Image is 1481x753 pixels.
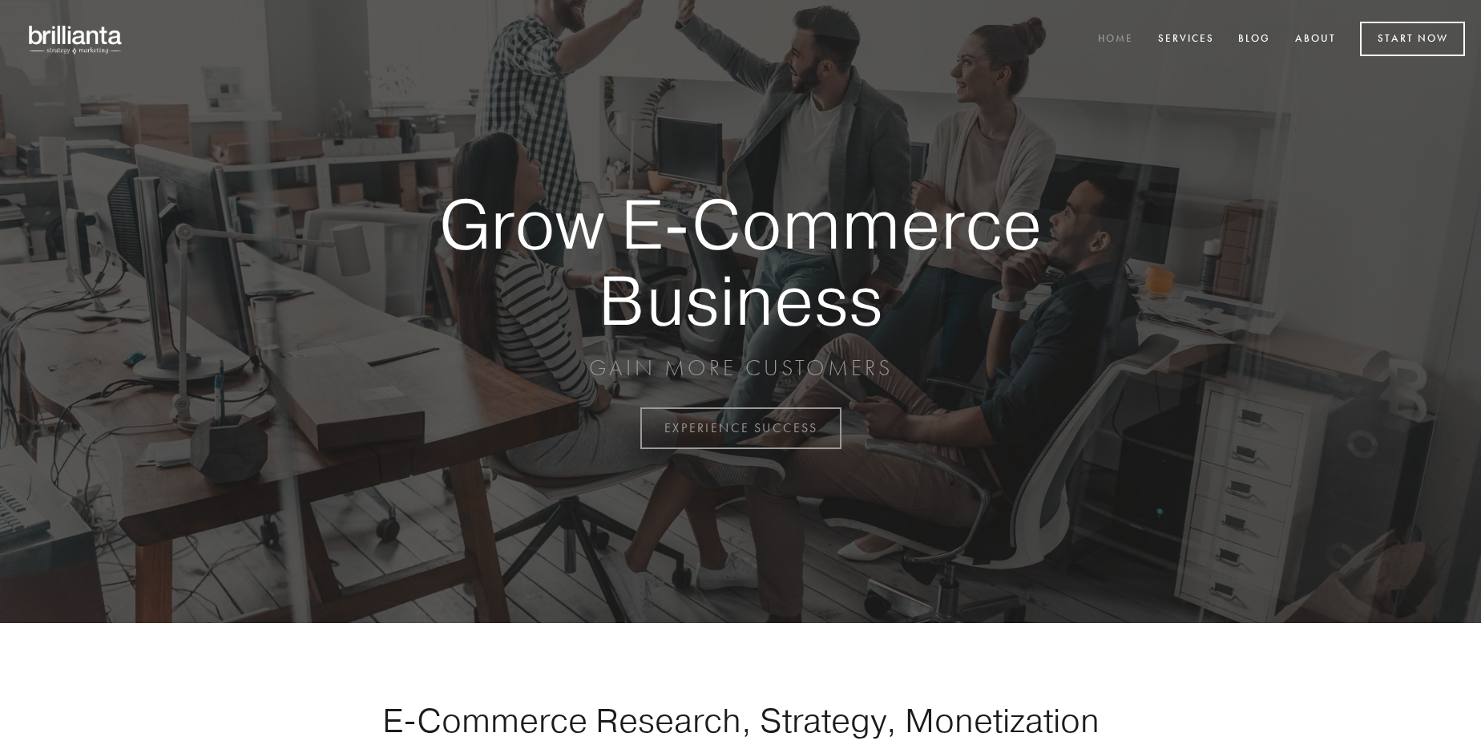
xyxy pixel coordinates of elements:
strong: Grow E-Commerce Business [383,186,1098,338]
a: Home [1088,26,1144,53]
a: Start Now [1360,22,1465,56]
a: Services [1148,26,1225,53]
img: brillianta - research, strategy, marketing [16,16,136,63]
a: EXPERIENCE SUCCESS [640,407,841,449]
a: About [1285,26,1346,53]
h1: E-Commerce Research, Strategy, Monetization [332,700,1149,740]
p: GAIN MORE CUSTOMERS [383,354,1098,383]
a: Blog [1228,26,1281,53]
